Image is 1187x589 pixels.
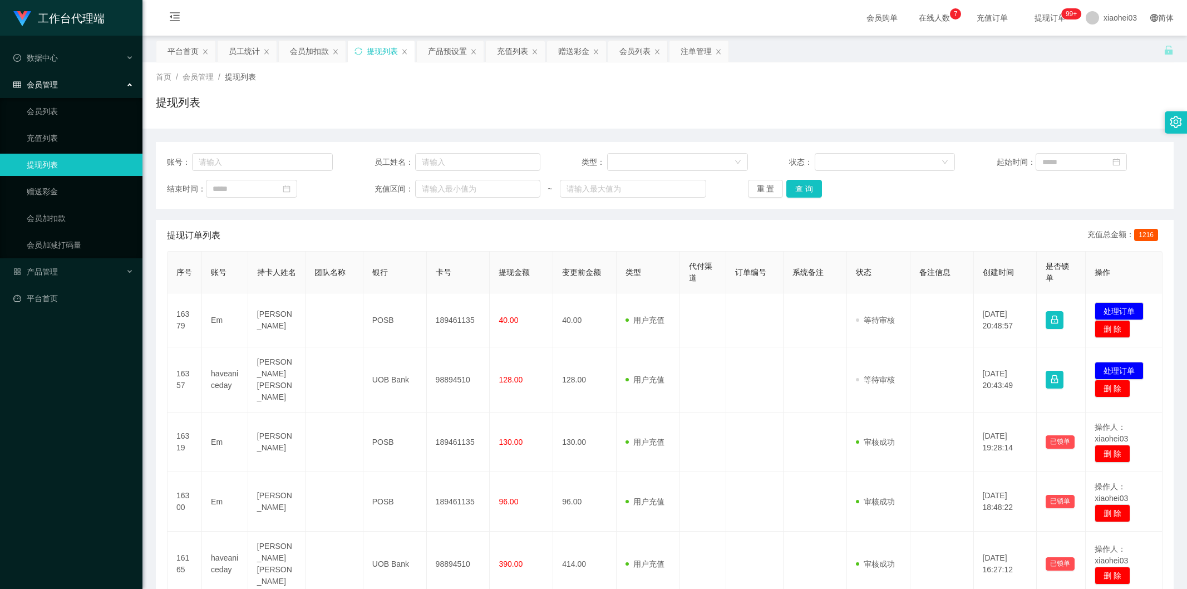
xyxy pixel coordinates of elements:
[372,268,388,277] span: 银行
[954,8,958,19] p: 7
[176,268,192,277] span: 序号
[553,293,617,347] td: 40.00
[1095,320,1130,338] button: 删 除
[497,41,528,62] div: 充值列表
[735,159,741,166] i: 图标: down
[1061,8,1081,19] sup: 941
[1046,557,1075,571] button: 已锁单
[363,347,427,413] td: UOB Bank
[997,156,1036,168] span: 起始时间：
[13,53,58,62] span: 数据中心
[1095,482,1128,503] span: 操作人：xiaohei03
[1095,445,1130,463] button: 删 除
[1046,371,1063,389] button: 图标: lock
[919,268,950,277] span: 备注信息
[560,180,706,198] input: 请输入最大值为
[681,41,712,62] div: 注单管理
[257,268,296,277] span: 持卡人姓名
[1046,311,1063,329] button: 图标: lock
[625,268,641,277] span: 类型
[499,316,518,325] span: 40.00
[27,100,134,122] a: 会员列表
[27,154,134,176] a: 提现列表
[950,8,961,19] sup: 7
[786,180,822,198] button: 查 询
[558,41,589,62] div: 赠送彩金
[625,497,664,506] span: 用户充值
[654,48,661,55] i: 图标: close
[562,268,601,277] span: 变更前金额
[13,81,21,89] i: 图标: table
[499,559,523,568] span: 390.00
[192,153,333,171] input: 请输入
[499,497,518,506] span: 96.00
[427,347,490,413] td: 98894510
[202,413,248,472] td: Em
[168,347,202,413] td: 16357
[38,1,105,36] h1: 工作台代理端
[13,80,58,89] span: 会员管理
[332,48,339,55] i: 图标: close
[13,267,58,276] span: 产品管理
[202,472,248,532] td: Em
[625,559,664,568] span: 用户充值
[942,159,948,166] i: 图标: down
[553,347,617,413] td: 128.00
[913,14,955,22] span: 在线人数
[593,48,599,55] i: 图标: close
[974,472,1037,532] td: [DATE] 18:48:22
[363,293,427,347] td: POSB
[27,207,134,229] a: 会员加扣款
[248,472,306,532] td: [PERSON_NAME]
[167,156,192,168] span: 账号：
[248,293,306,347] td: [PERSON_NAME]
[290,41,329,62] div: 会员加扣款
[735,268,766,277] span: 订单编号
[248,347,306,413] td: [PERSON_NAME] [PERSON_NAME]
[156,72,171,81] span: 首页
[619,41,651,62] div: 会员列表
[167,229,220,242] span: 提现订单列表
[401,48,408,55] i: 图标: close
[375,156,415,168] span: 员工姓名：
[553,413,617,472] td: 130.00
[13,54,21,62] i: 图标: check-circle-o
[225,72,256,81] span: 提现列表
[625,438,664,446] span: 用户充值
[415,153,540,171] input: 请输入
[202,48,209,55] i: 图标: close
[363,472,427,532] td: POSB
[1170,116,1182,128] i: 图标: setting
[363,413,427,472] td: POSB
[167,183,206,195] span: 结束时间：
[1164,45,1174,55] i: 图标: unlock
[263,48,270,55] i: 图标: close
[856,316,895,325] span: 等待审核
[856,438,895,446] span: 审核成功
[540,183,560,195] span: ~
[1095,567,1130,585] button: 删 除
[202,293,248,347] td: Em
[499,438,523,446] span: 130.00
[974,347,1037,413] td: [DATE] 20:43:49
[1095,268,1110,277] span: 操作
[314,268,346,277] span: 团队名称
[1112,158,1120,166] i: 图标: calendar
[229,41,260,62] div: 员工统计
[13,287,134,310] a: 图标: dashboard平台首页
[13,13,105,22] a: 工作台代理端
[176,72,178,81] span: /
[715,48,722,55] i: 图标: close
[354,47,362,55] i: 图标: sync
[748,180,784,198] button: 重 置
[1095,544,1128,565] span: 操作人：xiaohei03
[1095,302,1144,320] button: 处理订单
[168,472,202,532] td: 16300
[499,268,530,277] span: 提现金额
[974,413,1037,472] td: [DATE] 19:28:14
[499,375,523,384] span: 128.00
[283,185,290,193] i: 图标: calendar
[856,375,895,384] span: 等待审核
[27,180,134,203] a: 赠送彩金
[856,268,871,277] span: 状态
